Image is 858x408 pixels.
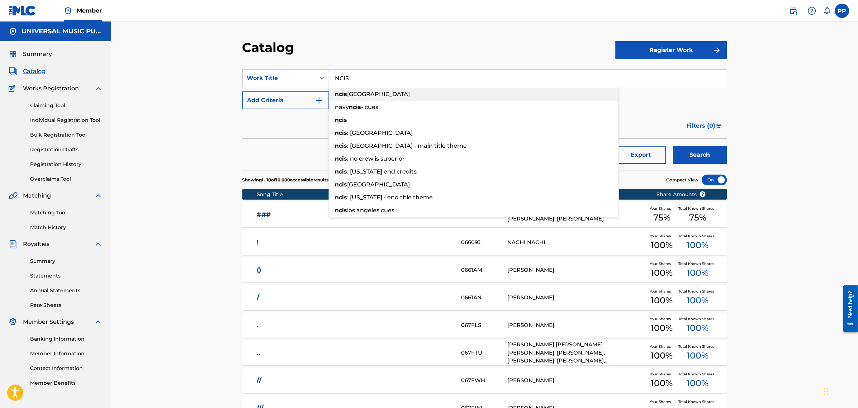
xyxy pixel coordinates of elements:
[247,74,312,82] div: Work Title
[30,161,103,168] a: Registration History
[687,349,709,362] span: 100 %
[507,294,645,302] div: [PERSON_NAME]
[678,316,717,322] span: Total Known Shares
[678,206,717,211] span: Total Known Shares
[461,266,507,274] div: 0661AM
[9,191,18,200] img: Matching
[507,266,645,274] div: [PERSON_NAME]
[9,84,18,93] img: Works Registration
[23,240,49,248] span: Royalties
[23,318,74,326] span: Member Settings
[678,344,717,349] span: Total Known Shares
[824,7,831,14] div: Notifications
[651,239,673,252] span: 100 %
[335,91,347,98] strong: ncis
[822,374,858,408] div: Chat Widget
[23,191,51,200] span: Matching
[461,376,507,385] div: 067FWH
[242,91,329,109] button: Add Criteria
[64,6,72,15] img: Top Rightsholder
[507,376,645,385] div: [PERSON_NAME]
[9,27,17,36] img: Accounts
[786,4,801,18] a: Public Search
[30,350,103,357] a: Member Information
[653,211,670,224] span: 75 %
[30,146,103,153] a: Registration Drafts
[257,321,452,329] a: .
[651,322,673,335] span: 100 %
[30,131,103,139] a: Bulk Registration Tool
[678,261,717,266] span: Total Known Shares
[687,122,716,130] span: Filters ( 0 )
[335,168,347,175] strong: ncis
[30,335,103,343] a: Banking Information
[789,6,798,15] img: search
[257,211,452,219] a: ###
[507,238,645,247] div: NACHI NACHI
[716,124,722,128] img: filter
[650,206,674,211] span: Your Shares
[9,318,17,326] img: Member Settings
[650,316,674,322] span: Your Shares
[650,399,674,404] span: Your Shares
[9,5,36,16] img: MLC Logo
[94,84,103,93] img: expand
[838,280,858,338] iframe: Resource Center
[30,302,103,309] a: Rate Sheets
[461,321,507,329] div: 067FLS
[30,175,103,183] a: Overclaims Tool
[678,233,717,239] span: Total Known Shares
[651,294,673,307] span: 100 %
[9,67,46,76] a: CatalogCatalog
[257,238,452,247] a: !
[682,117,727,135] button: Filters (0)
[687,322,709,335] span: 100 %
[23,50,52,58] span: Summary
[650,344,674,349] span: Your Shares
[335,104,349,110] span: navy
[347,207,395,214] span: los angeles cues
[347,91,410,98] span: [GEOGRAPHIC_DATA]
[616,146,666,164] button: Export
[361,104,379,110] span: - cues
[335,155,347,162] strong: ncis
[700,191,706,197] span: ?
[651,377,673,390] span: 100 %
[94,191,103,200] img: expand
[242,69,727,171] form: Search Form
[30,287,103,294] a: Annual Statements
[94,318,103,326] img: expand
[9,67,17,76] img: Catalog
[77,6,102,15] span: Member
[651,349,673,362] span: 100 %
[257,349,452,357] a: ..
[673,146,727,164] button: Search
[257,294,452,302] a: /
[689,211,706,224] span: 75 %
[678,399,717,404] span: Total Known Shares
[30,209,103,217] a: Matching Tool
[461,238,507,247] div: 06609J
[257,266,452,274] a: ()
[30,379,103,387] a: Member Benefits
[808,6,816,15] img: help
[347,168,417,175] span: : [US_STATE] end credits
[30,257,103,265] a: Summary
[23,67,46,76] span: Catalog
[347,129,413,136] span: : [GEOGRAPHIC_DATA]
[30,365,103,372] a: Contact Information
[257,191,452,198] div: Song Title
[667,177,699,183] span: Compact View
[461,294,507,302] div: 0661AN
[242,177,362,183] p: Showing 1 - 10 of 10,000 accessible results (Total 2,870,113 )
[335,194,347,201] strong: ncis
[94,240,103,248] img: expand
[687,266,709,279] span: 100 %
[687,239,709,252] span: 100 %
[30,224,103,231] a: Match History
[678,371,717,377] span: Total Known Shares
[335,129,347,136] strong: ncis
[9,50,17,58] img: Summary
[824,381,829,402] div: Drag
